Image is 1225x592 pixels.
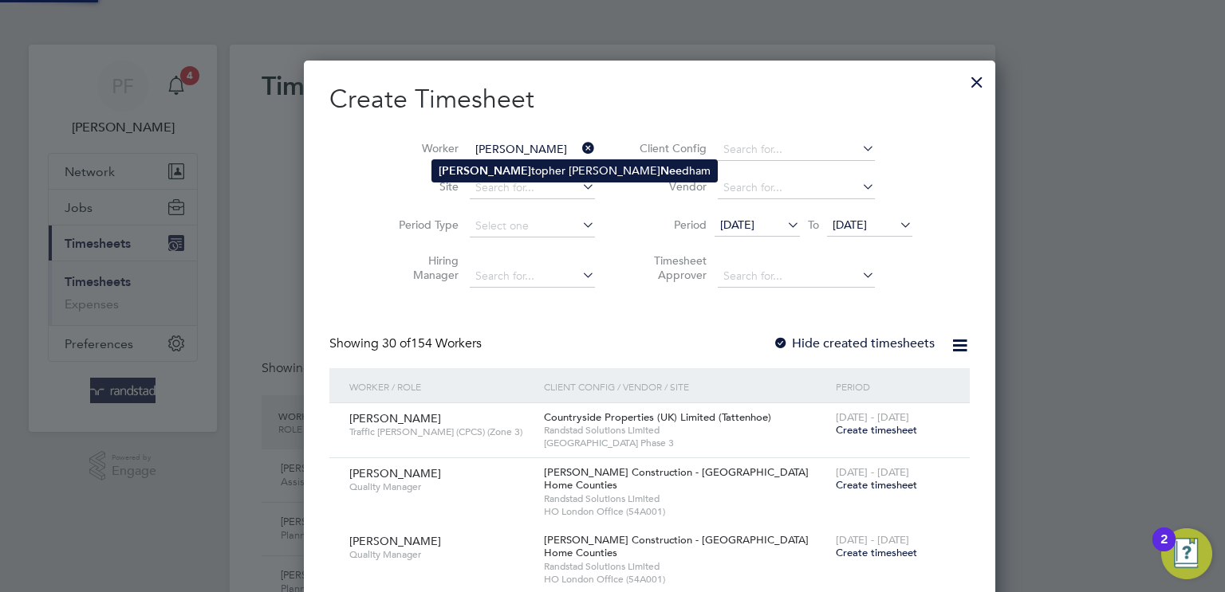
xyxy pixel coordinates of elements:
[832,368,954,405] div: Period
[387,253,459,282] label: Hiring Manager
[836,465,909,479] span: [DATE] - [DATE]
[836,478,917,492] span: Create timesheet
[387,218,459,232] label: Period Type
[836,533,909,547] span: [DATE] - [DATE]
[349,425,532,438] span: Traffic [PERSON_NAME] (CPCS) (Zone 3)
[439,164,531,178] b: [PERSON_NAME]
[836,410,909,424] span: [DATE] - [DATE]
[833,218,867,232] span: [DATE]
[635,218,707,232] label: Period
[660,164,682,178] b: Nee
[544,492,828,505] span: Randstad Solutions Limited
[349,480,532,493] span: Quality Manager
[329,83,970,116] h2: Create Timesheet
[1160,539,1168,560] div: 2
[387,179,459,194] label: Site
[720,218,754,232] span: [DATE]
[803,214,824,235] span: To
[329,335,485,352] div: Showing
[540,368,832,405] div: Client Config / Vendor / Site
[1161,528,1212,579] button: Open Resource Center, 2 new notifications
[718,265,875,288] input: Search for...
[382,335,482,351] span: 154 Workers
[635,253,707,282] label: Timesheet Approver
[349,411,441,425] span: [PERSON_NAME]
[470,177,595,199] input: Search for...
[432,160,717,182] li: topher [PERSON_NAME] dham
[470,265,595,288] input: Search for...
[544,424,828,437] span: Randstad Solutions Limited
[544,465,809,492] span: [PERSON_NAME] Construction - [GEOGRAPHIC_DATA] Home Counties
[544,573,828,586] span: HO London Office (54A001)
[635,141,707,155] label: Client Config
[544,437,828,449] span: [GEOGRAPHIC_DATA] Phase 3
[544,533,809,560] span: [PERSON_NAME] Construction - [GEOGRAPHIC_DATA] Home Counties
[773,335,935,351] label: Hide created timesheets
[349,548,532,561] span: Quality Manager
[718,177,875,199] input: Search for...
[470,139,595,161] input: Search for...
[387,141,459,155] label: Worker
[635,179,707,194] label: Vendor
[544,410,771,424] span: Countryside Properties (UK) Limited (Tattenhoe)
[836,423,917,437] span: Create timesheet
[718,139,875,161] input: Search for...
[349,466,441,480] span: [PERSON_NAME]
[836,546,917,559] span: Create timesheet
[345,368,540,405] div: Worker / Role
[544,560,828,573] span: Randstad Solutions Limited
[349,534,441,548] span: [PERSON_NAME]
[544,505,828,518] span: HO London Office (54A001)
[382,335,411,351] span: 30 of
[470,215,595,237] input: Select one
